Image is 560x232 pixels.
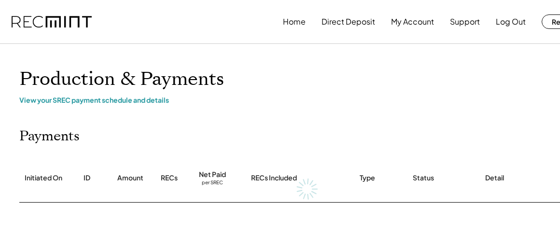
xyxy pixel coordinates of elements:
[391,12,434,31] button: My Account
[199,170,226,179] div: Net Paid
[251,173,297,183] div: RECs Included
[117,173,143,183] div: Amount
[161,173,178,183] div: RECs
[413,173,434,183] div: Status
[19,128,80,145] h2: Payments
[84,173,90,183] div: ID
[322,12,375,31] button: Direct Deposit
[496,12,526,31] button: Log Out
[202,179,223,187] div: per SREC
[283,12,306,31] button: Home
[360,173,375,183] div: Type
[12,16,92,28] img: recmint-logotype%403x.png
[450,12,480,31] button: Support
[485,173,504,183] div: Detail
[25,173,62,183] div: Initiated On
